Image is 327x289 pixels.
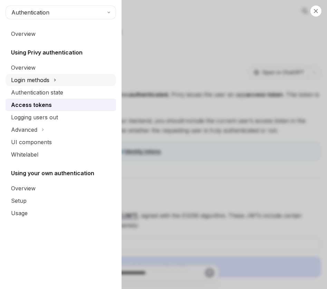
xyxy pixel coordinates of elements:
button: Login methods [6,74,116,86]
div: Overview [11,30,36,38]
button: Authentication [6,6,116,19]
div: Logging users out [11,113,58,121]
div: Whitelabel [11,150,38,159]
div: Overview [11,63,36,72]
div: Usage [11,209,28,217]
a: Overview [6,28,116,40]
button: Advanced [6,123,116,136]
a: Authentication state [6,86,116,99]
a: Setup [6,195,116,207]
div: Overview [11,184,36,192]
div: Login methods [11,76,49,84]
div: Advanced [11,126,37,134]
h5: Using your own authentication [11,169,94,177]
div: Setup [11,197,27,205]
a: Access tokens [6,99,116,111]
a: UI components [6,136,116,148]
div: UI components [11,138,52,146]
a: Overview [6,61,116,74]
a: Logging users out [6,111,116,123]
a: Usage [6,207,116,219]
div: Authentication state [11,88,63,97]
a: Whitelabel [6,148,116,161]
a: Overview [6,182,116,195]
div: Access tokens [11,101,52,109]
span: Authentication [11,8,49,17]
h5: Using Privy authentication [11,48,83,57]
